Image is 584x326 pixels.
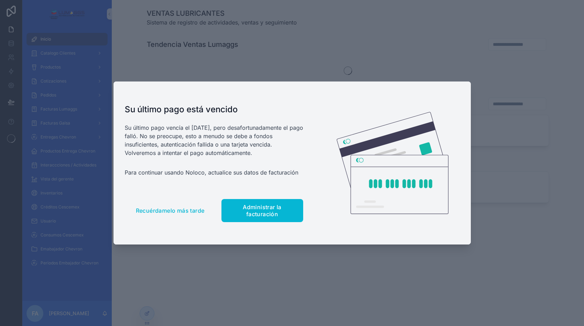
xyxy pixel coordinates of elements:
h1: Su último pago está vencido [125,104,303,115]
p: Su último pago vencía el [DATE], pero desafortunadamente el pago falló. No se preocupe, esto a me... [125,123,303,157]
button: Administrar la facturación [221,199,303,222]
p: Para continuar usando Noloco, actualice sus datos de facturación [125,168,303,177]
button: Recuérdamelo más tarde [125,203,216,219]
span: Recuérdamelo más tarde [136,207,205,214]
span: Administrar la facturación [243,204,282,218]
img: Ilustración de tarjeta de crédito [337,112,448,214]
